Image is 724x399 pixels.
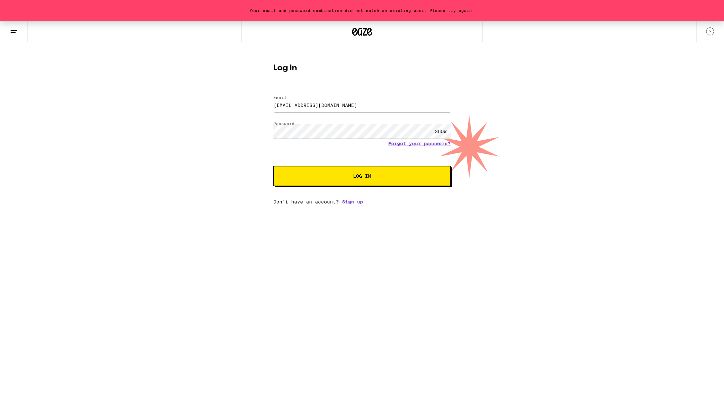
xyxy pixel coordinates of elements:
span: Help [15,5,28,11]
label: Password [273,121,294,126]
a: Forgot your password? [388,141,451,146]
button: Log In [273,166,451,186]
div: Don't have an account? [273,199,451,204]
h1: Log In [273,64,451,72]
label: Email [273,95,287,100]
a: Sign up [342,199,363,204]
div: SHOW [431,124,451,139]
span: Log In [353,174,371,178]
input: Email [273,98,451,112]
